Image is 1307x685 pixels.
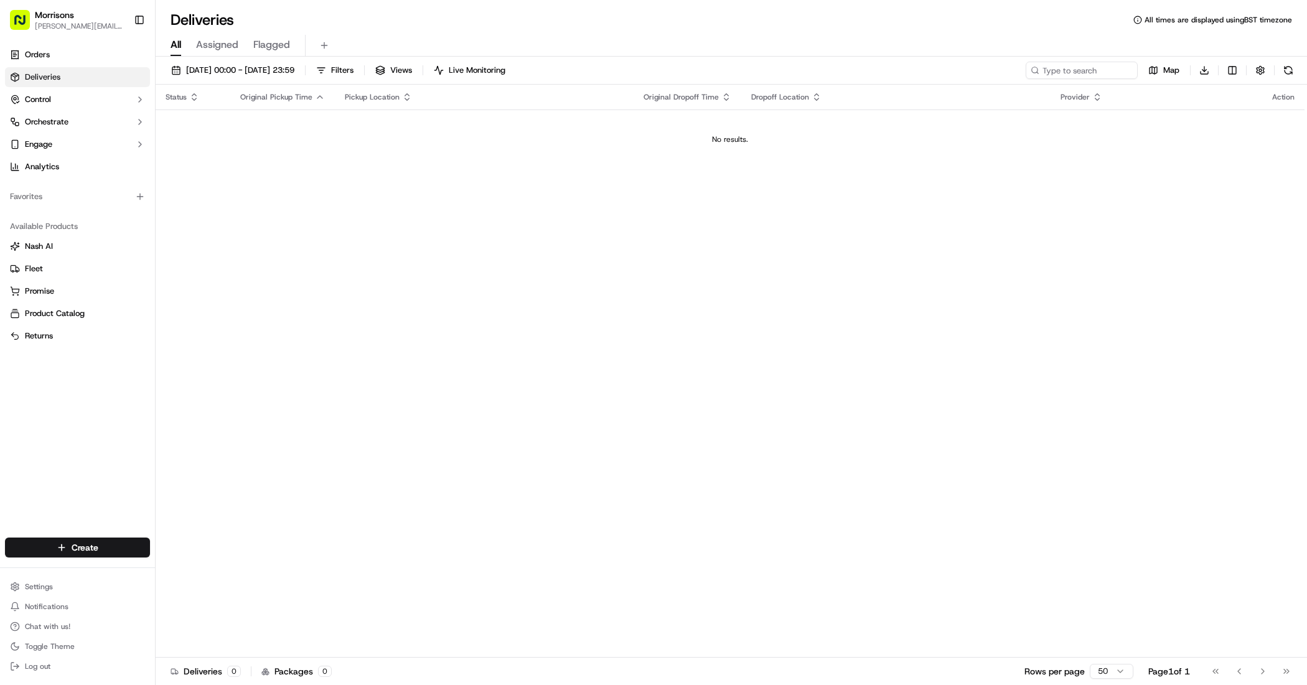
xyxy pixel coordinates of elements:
[1148,665,1190,678] div: Page 1 of 1
[10,263,145,274] a: Fleet
[10,308,145,319] a: Product Catalog
[10,241,145,252] a: Nash AI
[227,666,241,677] div: 0
[1272,92,1295,102] div: Action
[428,62,511,79] button: Live Monitoring
[1280,62,1297,79] button: Refresh
[449,65,505,76] span: Live Monitoring
[253,37,290,52] span: Flagged
[166,62,300,79] button: [DATE] 00:00 - [DATE] 23:59
[1143,62,1185,79] button: Map
[390,65,412,76] span: Views
[5,326,150,346] button: Returns
[751,92,809,102] span: Dropoff Location
[311,62,359,79] button: Filters
[261,665,332,678] div: Packages
[5,259,150,279] button: Fleet
[1145,15,1292,25] span: All times are displayed using BST timezone
[240,92,312,102] span: Original Pickup Time
[5,45,150,65] a: Orders
[25,263,43,274] span: Fleet
[25,622,70,631] span: Chat with us!
[72,541,98,554] span: Create
[5,658,150,675] button: Log out
[25,330,53,342] span: Returns
[5,598,150,615] button: Notifications
[5,67,150,87] a: Deliveries
[5,638,150,655] button: Toggle Theme
[161,134,1300,144] div: No results.
[345,92,400,102] span: Pickup Location
[25,72,60,83] span: Deliveries
[25,602,68,612] span: Notifications
[25,94,51,105] span: Control
[331,65,354,76] span: Filters
[25,641,75,651] span: Toggle Theme
[5,538,150,557] button: Create
[171,665,241,678] div: Deliveries
[25,661,50,671] span: Log out
[166,92,187,102] span: Status
[318,666,332,677] div: 0
[5,578,150,595] button: Settings
[5,90,150,110] button: Control
[5,112,150,132] button: Orchestrate
[10,330,145,342] a: Returns
[1061,92,1090,102] span: Provider
[171,37,181,52] span: All
[5,236,150,256] button: Nash AI
[35,9,74,21] button: Morrisons
[644,92,719,102] span: Original Dropoff Time
[25,161,59,172] span: Analytics
[5,618,150,635] button: Chat with us!
[5,187,150,207] div: Favorites
[25,582,53,592] span: Settings
[1024,665,1085,678] p: Rows per page
[25,139,52,150] span: Engage
[171,10,234,30] h1: Deliveries
[1163,65,1179,76] span: Map
[35,21,124,31] button: [PERSON_NAME][EMAIL_ADDRESS][PERSON_NAME][DOMAIN_NAME]
[186,65,294,76] span: [DATE] 00:00 - [DATE] 23:59
[5,217,150,236] div: Available Products
[5,134,150,154] button: Engage
[25,308,85,319] span: Product Catalog
[25,286,54,297] span: Promise
[25,241,53,252] span: Nash AI
[5,304,150,324] button: Product Catalog
[5,5,129,35] button: Morrisons[PERSON_NAME][EMAIL_ADDRESS][PERSON_NAME][DOMAIN_NAME]
[5,157,150,177] a: Analytics
[10,286,145,297] a: Promise
[196,37,238,52] span: Assigned
[25,49,50,60] span: Orders
[370,62,418,79] button: Views
[5,281,150,301] button: Promise
[1026,62,1138,79] input: Type to search
[25,116,68,128] span: Orchestrate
